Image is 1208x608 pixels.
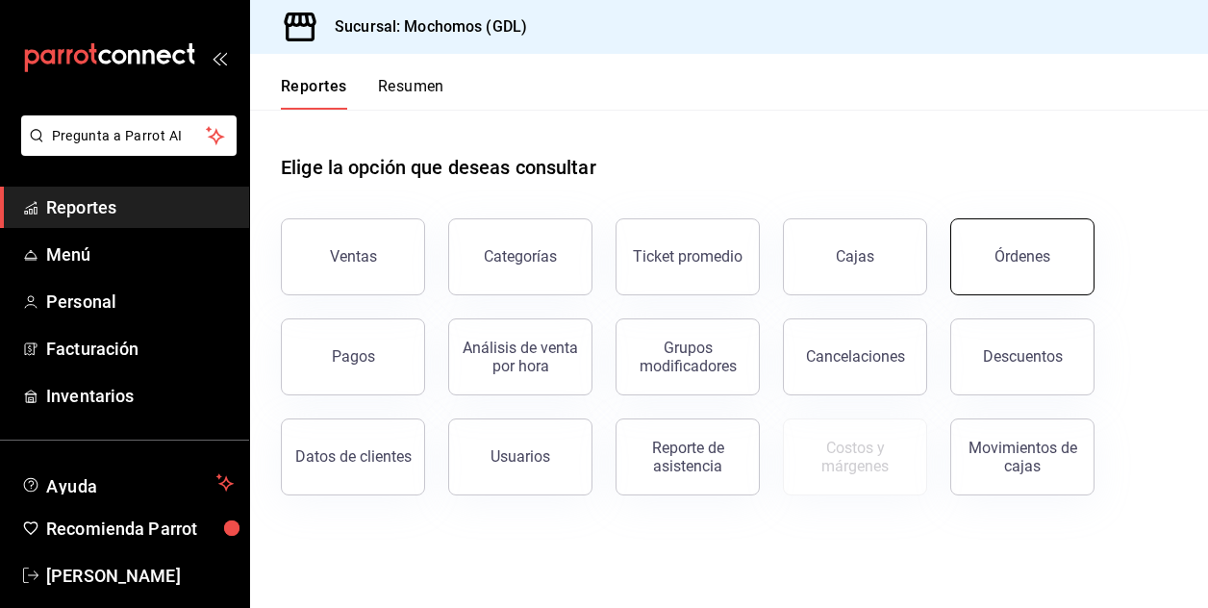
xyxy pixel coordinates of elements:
[983,347,1063,366] div: Descuentos
[212,50,227,65] button: open_drawer_menu
[46,386,134,406] font: Inventarios
[963,439,1082,475] div: Movimientos de cajas
[295,447,412,466] div: Datos de clientes
[46,471,209,494] span: Ayuda
[52,126,207,146] span: Pregunta a Parrot AI
[484,247,557,266] div: Categorías
[281,77,444,110] div: Pestañas de navegación
[783,218,927,295] a: Cajas
[783,418,927,495] button: Contrata inventarios para ver este reporte
[281,218,425,295] button: Ventas
[378,77,444,110] button: Resumen
[281,418,425,495] button: Datos de clientes
[46,197,116,217] font: Reportes
[633,247,742,266] div: Ticket promedio
[950,418,1095,495] button: Movimientos de cajas
[46,339,138,359] font: Facturación
[281,318,425,395] button: Pagos
[806,347,905,366] div: Cancelaciones
[950,218,1095,295] button: Órdenes
[319,15,527,38] h3: Sucursal: Mochomos (GDL)
[448,418,592,495] button: Usuarios
[332,347,375,366] div: Pagos
[616,318,760,395] button: Grupos modificadores
[448,218,592,295] button: Categorías
[448,318,592,395] button: Análisis de venta por hora
[795,439,915,475] div: Costos y márgenes
[836,245,875,268] div: Cajas
[281,153,596,182] h1: Elige la opción que deseas consultar
[783,318,927,395] button: Cancelaciones
[461,339,580,375] div: Análisis de venta por hora
[950,318,1095,395] button: Descuentos
[628,439,747,475] div: Reporte de asistencia
[330,247,377,266] div: Ventas
[281,77,347,96] font: Reportes
[13,139,237,160] a: Pregunta a Parrot AI
[491,447,550,466] div: Usuarios
[616,418,760,495] button: Reporte de asistencia
[46,291,116,312] font: Personal
[46,566,181,586] font: [PERSON_NAME]
[994,247,1050,266] div: Órdenes
[628,339,747,375] div: Grupos modificadores
[616,218,760,295] button: Ticket promedio
[46,519,197,539] font: Recomienda Parrot
[21,115,237,156] button: Pregunta a Parrot AI
[46,244,91,265] font: Menú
